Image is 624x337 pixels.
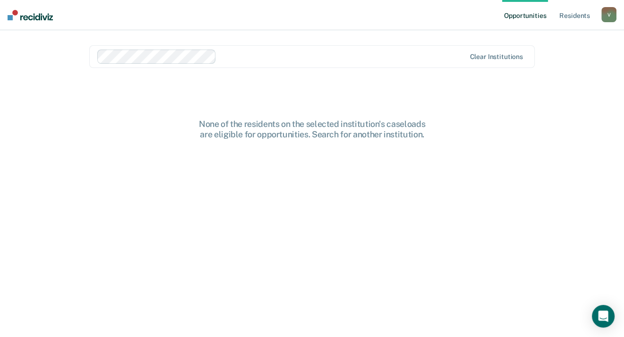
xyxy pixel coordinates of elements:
div: None of the residents on the selected institution's caseloads are eligible for opportunities. Sea... [161,119,463,139]
div: Clear institutions [470,53,523,61]
button: V [601,7,616,22]
div: Open Intercom Messenger [592,305,615,328]
img: Recidiviz [8,10,53,20]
